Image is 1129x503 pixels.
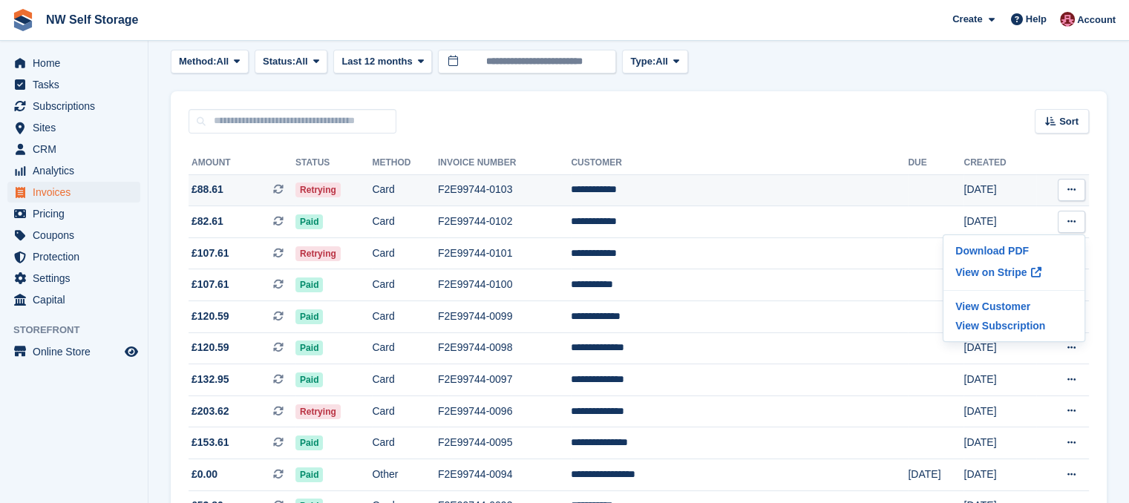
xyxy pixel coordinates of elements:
th: Status [295,151,372,175]
span: £0.00 [192,467,217,482]
a: View Subscription [949,316,1079,335]
span: Pricing [33,203,122,224]
a: Download PDF [949,241,1079,260]
span: Capital [33,289,122,310]
span: Paid [295,341,323,355]
td: [DATE] [963,459,1035,491]
a: menu [7,225,140,246]
span: Retrying [295,183,341,197]
a: menu [7,96,140,116]
button: Type: All [622,50,687,74]
td: [DATE] [963,332,1035,364]
span: Retrying [295,404,341,419]
td: Card [372,364,438,396]
span: £82.61 [192,214,223,229]
span: CRM [33,139,122,160]
a: Preview store [122,343,140,361]
td: Card [372,332,438,364]
a: menu [7,268,140,289]
span: Subscriptions [33,96,122,116]
td: Card [372,174,438,206]
span: Invoices [33,182,122,203]
span: Create [952,12,982,27]
button: Last 12 months [333,50,432,74]
span: All [655,54,668,69]
span: Paid [295,214,323,229]
span: Tasks [33,74,122,95]
button: Method: All [171,50,249,74]
td: Other [372,459,438,491]
span: Retrying [295,246,341,261]
span: Online Store [33,341,122,362]
img: stora-icon-8386f47178a22dfd0bd8f6a31ec36ba5ce8667c1dd55bd0f319d3a0aa187defe.svg [12,9,34,31]
span: Help [1026,12,1047,27]
span: £120.59 [192,309,229,324]
td: [DATE] [963,427,1035,459]
span: Method: [179,54,217,69]
a: menu [7,139,140,160]
span: Last 12 months [341,54,412,69]
td: F2E99744-0096 [438,395,571,427]
a: menu [7,246,140,267]
td: F2E99744-0099 [438,301,571,333]
span: Account [1077,13,1116,27]
span: Home [33,53,122,73]
td: F2E99744-0101 [438,237,571,269]
a: menu [7,182,140,203]
th: Invoice Number [438,151,571,175]
span: Storefront [13,323,148,338]
span: £153.61 [192,435,229,450]
span: Coupons [33,225,122,246]
a: menu [7,341,140,362]
td: Card [372,301,438,333]
span: Analytics [33,160,122,181]
td: F2E99744-0100 [438,269,571,301]
a: NW Self Storage [40,7,144,32]
th: Method [372,151,438,175]
span: Type: [630,54,655,69]
span: Sites [33,117,122,138]
th: Amount [189,151,295,175]
td: F2E99744-0098 [438,332,571,364]
td: [DATE] [963,364,1035,396]
td: Card [372,427,438,459]
img: Josh Vines [1060,12,1075,27]
td: [DATE] [963,174,1035,206]
span: £203.62 [192,404,229,419]
td: F2E99744-0094 [438,459,571,491]
a: menu [7,74,140,95]
span: Paid [295,467,323,482]
span: Settings [33,268,122,289]
span: £107.61 [192,246,229,261]
a: menu [7,203,140,224]
td: F2E99744-0097 [438,364,571,396]
span: £107.61 [192,277,229,292]
td: Card [372,237,438,269]
span: Protection [33,246,122,267]
span: Paid [295,435,323,450]
td: Card [372,395,438,427]
span: £120.59 [192,340,229,355]
a: menu [7,289,140,310]
button: Status: All [255,50,327,74]
th: Due [908,151,963,175]
span: Paid [295,309,323,324]
td: [DATE] [963,395,1035,427]
th: Customer [571,151,908,175]
td: Card [372,206,438,238]
td: F2E99744-0102 [438,206,571,238]
span: All [217,54,229,69]
th: Created [963,151,1035,175]
a: menu [7,117,140,138]
span: Paid [295,372,323,387]
span: £88.61 [192,182,223,197]
span: All [295,54,308,69]
a: View on Stripe [949,260,1079,284]
a: View Customer [949,297,1079,316]
td: [DATE] [908,459,963,491]
td: [DATE] [963,206,1035,238]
